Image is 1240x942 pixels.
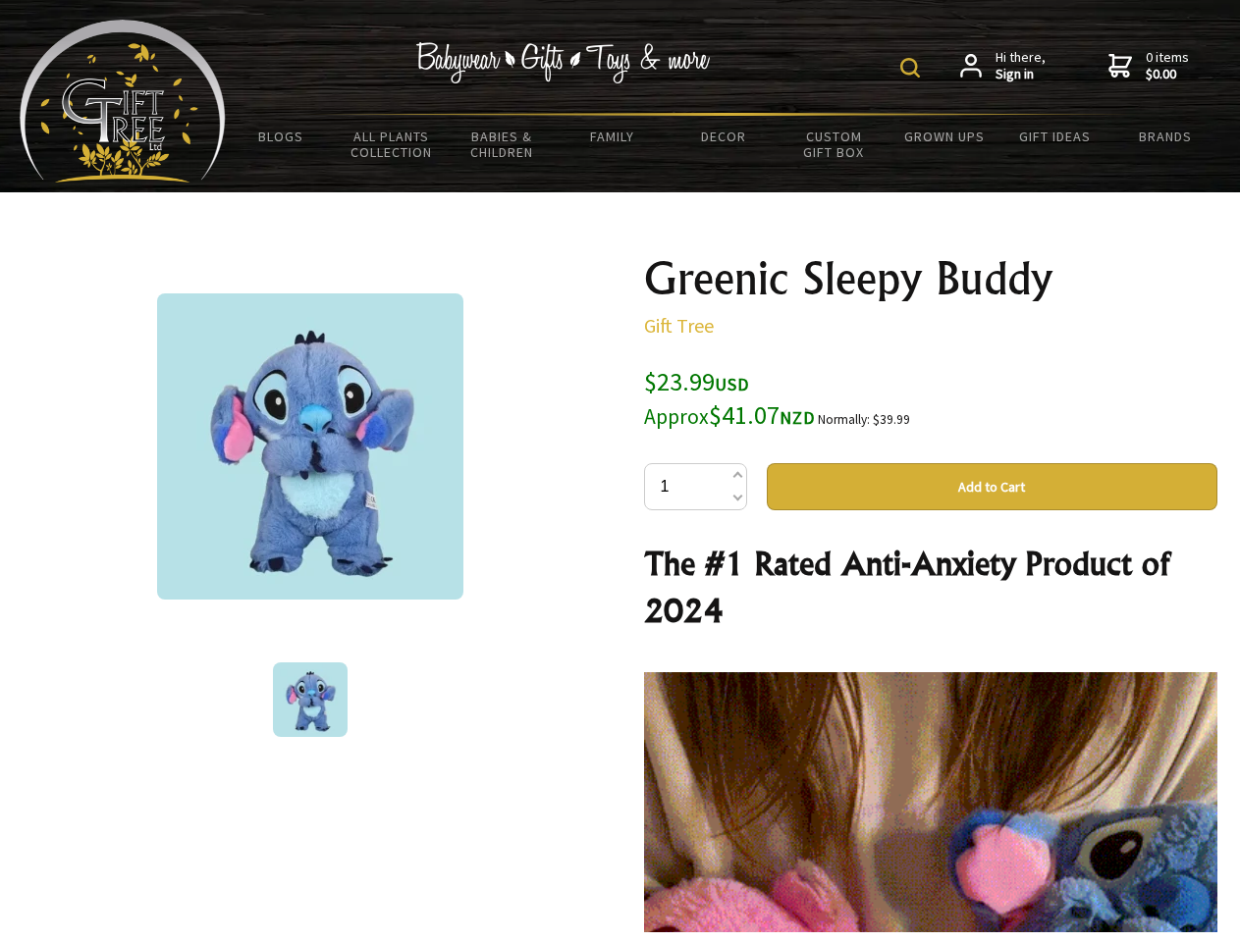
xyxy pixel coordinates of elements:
[644,403,709,430] small: Approx
[273,662,348,737] img: Greenic Sleepy Buddy
[644,255,1217,302] h1: Greenic Sleepy Buddy
[644,544,1169,630] strong: The #1 Rated Anti-Anxiety Product of 2024
[20,20,226,183] img: Babyware - Gifts - Toys and more...
[1110,116,1221,157] a: Brands
[447,116,558,173] a: Babies & Children
[767,463,1217,510] button: Add to Cart
[715,373,749,395] span: USD
[337,116,448,173] a: All Plants Collection
[999,116,1110,157] a: Gift Ideas
[558,116,669,157] a: Family
[889,116,999,157] a: Grown Ups
[960,49,1046,83] a: Hi there,Sign in
[779,116,890,173] a: Custom Gift Box
[996,66,1046,83] strong: Sign in
[996,49,1046,83] span: Hi there,
[644,313,714,338] a: Gift Tree
[226,116,337,157] a: BLOGS
[1146,48,1189,83] span: 0 items
[668,116,779,157] a: Decor
[780,406,815,429] span: NZD
[1146,66,1189,83] strong: $0.00
[157,293,463,600] img: Greenic Sleepy Buddy
[818,411,910,428] small: Normally: $39.99
[416,42,711,83] img: Babywear - Gifts - Toys & more
[900,58,920,78] img: product search
[1108,49,1189,83] a: 0 items$0.00
[644,365,815,431] span: $23.99 $41.07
